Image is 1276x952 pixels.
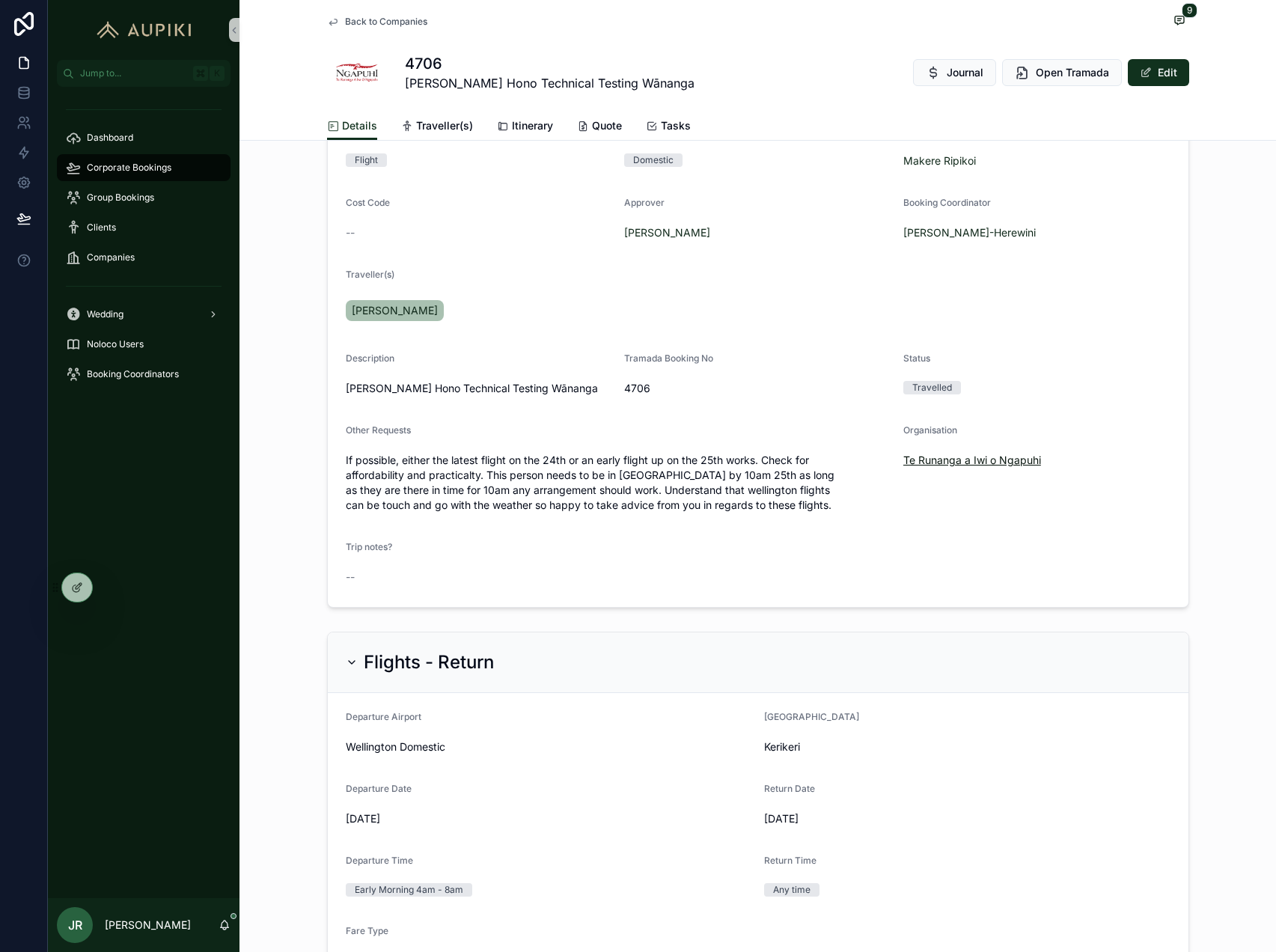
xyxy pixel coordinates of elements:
a: Companies [57,244,231,271]
span: [PERSON_NAME] Hono Technical Testing Wānanga [346,381,613,396]
h2: Flights - Return [364,650,494,674]
span: Wellington Domestic [346,739,752,754]
span: Organisation [903,424,957,436]
span: Itinerary [512,118,553,133]
a: Dashboard [57,124,231,151]
a: [PERSON_NAME]-Herewini [903,225,1036,240]
a: Clients [57,214,231,241]
span: Quote [592,118,622,133]
img: App logo [90,18,198,42]
span: Description [346,353,394,364]
span: Kerikeri [764,739,1170,754]
span: Journal [947,65,983,80]
span: Booking Coordinators [87,368,179,380]
span: 4706 [624,381,891,396]
a: [PERSON_NAME] [346,300,444,321]
div: scrollable content [48,87,239,407]
span: 9 [1182,3,1197,18]
span: Departure Airport [346,711,421,722]
span: Details [342,118,377,133]
a: Noloco Users [57,331,231,358]
div: Any time [773,883,811,897]
a: Booking Coordinators [57,361,231,388]
span: [DATE] [346,811,752,826]
span: Clients [87,222,116,234]
button: Journal [913,59,996,86]
a: Back to Companies [327,16,427,28]
span: Corporate Bookings [87,162,171,174]
button: Open Tramada [1002,59,1122,86]
span: -- [346,225,355,240]
div: Flight [355,153,378,167]
span: [PERSON_NAME] Hono Technical Testing Wānanga [405,74,695,92]
span: [PERSON_NAME] [352,303,438,318]
a: Traveller(s) [401,112,473,142]
span: If possible, either the latest flight on the 24th or an early flight up on the 25th works. Check ... [346,453,891,513]
span: Cost Code [346,197,390,208]
span: JR [68,916,82,934]
a: Quote [577,112,622,142]
span: Open Tramada [1036,65,1109,80]
h1: 4706 [405,53,695,74]
span: [GEOGRAPHIC_DATA] [764,711,859,722]
a: Wedding [57,301,231,328]
a: Details [327,112,377,141]
span: Traveller(s) [346,269,394,280]
span: Jump to... [80,67,187,79]
span: -- [346,570,355,585]
span: Return Date [764,783,815,794]
span: Status [903,353,930,364]
span: Departure Time [346,855,413,866]
div: Travelled [912,381,952,394]
button: Jump to...K [57,60,231,87]
span: Dashboard [87,132,133,144]
a: Tasks [646,112,691,142]
div: Domestic [633,153,674,167]
button: 9 [1170,12,1189,31]
span: Noloco Users [87,338,144,350]
span: Back to Companies [345,16,427,28]
p: [PERSON_NAME] [105,918,191,933]
span: Return Time [764,855,816,866]
a: Group Bookings [57,184,231,211]
span: Group Bookings [87,192,154,204]
span: Companies [87,251,135,263]
a: [PERSON_NAME] [624,225,710,240]
button: Edit [1128,59,1189,86]
span: Booking Coordinator [903,197,991,208]
span: Departure Date [346,783,412,794]
a: Itinerary [497,112,553,142]
span: Fare Type [346,925,388,936]
span: Other Requests [346,424,411,436]
span: Tramada Booking No [624,353,713,364]
a: Corporate Bookings [57,154,231,181]
span: Wedding [87,308,123,320]
span: Tasks [661,118,691,133]
span: K [211,67,223,79]
a: Makere Ripikoi [903,153,976,168]
span: Trip notes? [346,541,392,552]
a: Te Runanga a Iwi o Ngapuhi [903,453,1041,468]
div: Early Morning 4am - 8am [355,883,463,897]
span: Traveller(s) [416,118,473,133]
span: [DATE] [764,811,1170,826]
span: Approver [624,197,665,208]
